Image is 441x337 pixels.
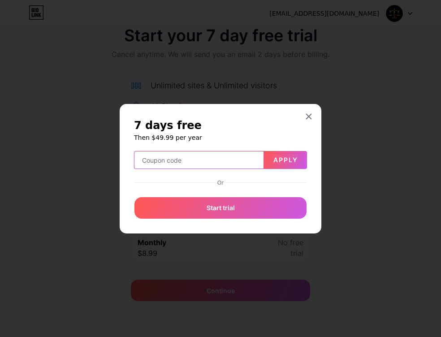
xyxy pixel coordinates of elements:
[134,151,264,169] input: Coupon code
[264,151,307,169] button: Apply
[134,118,202,133] span: 7 days free
[273,156,298,164] span: Apply
[207,203,235,212] span: Start trial
[216,179,225,186] div: Or
[134,133,307,142] h6: Then $49.99 per year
